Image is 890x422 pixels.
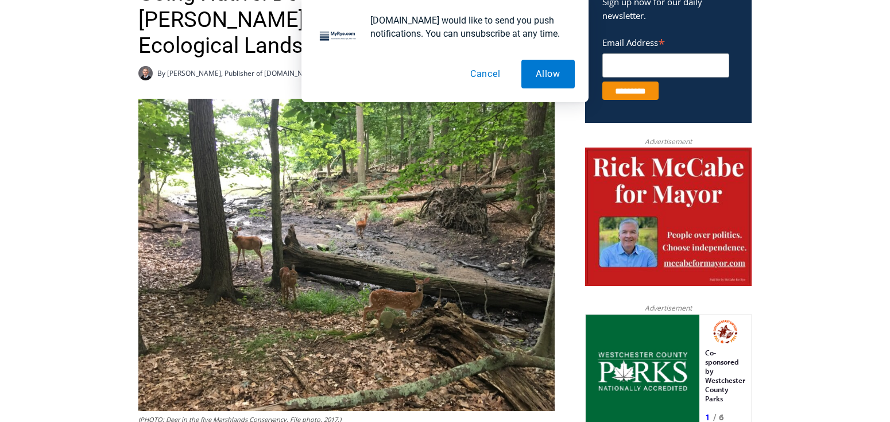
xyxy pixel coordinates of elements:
span: Advertisement [633,303,703,313]
a: Intern @ [DOMAIN_NAME] [276,111,556,143]
div: [DOMAIN_NAME] would like to send you push notifications. You can unsubscribe at any time. [361,14,575,40]
img: s_800_29ca6ca9-f6cc-433c-a631-14f6620ca39b.jpeg [1,1,114,114]
img: McCabe for Mayor [585,148,752,287]
div: 1 [120,97,125,109]
button: Allow [521,60,575,88]
span: Intern @ [DOMAIN_NAME] [300,114,532,140]
div: / [128,97,131,109]
div: 6 [134,97,139,109]
a: [PERSON_NAME] Read Sanctuary Fall Fest: [DATE] [1,114,166,143]
img: (PHOTO: Deer in the Rye Marshlands Conservancy. File photo. 2017.) [138,99,555,411]
h4: [PERSON_NAME] Read Sanctuary Fall Fest: [DATE] [9,115,147,142]
img: notification icon [315,14,361,60]
div: Co-sponsored by Westchester County Parks [120,34,160,94]
button: Cancel [456,60,515,88]
span: Advertisement [633,136,703,147]
div: "[PERSON_NAME] and I covered the [DATE] Parade, which was a really eye opening experience as I ha... [290,1,543,111]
